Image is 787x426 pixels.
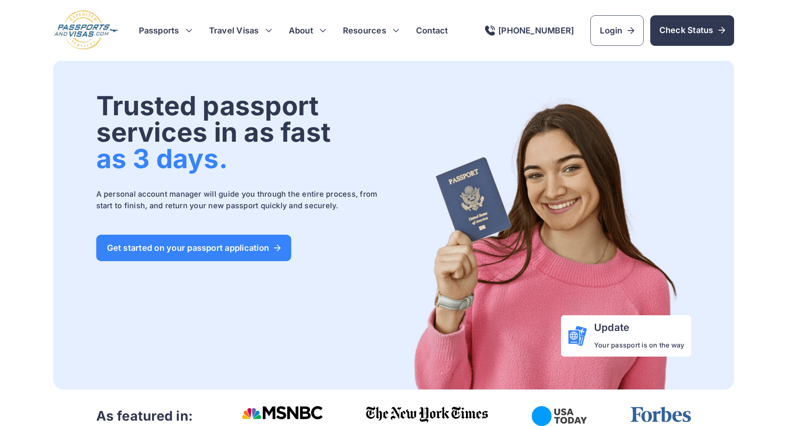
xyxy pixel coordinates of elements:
p: A personal account manager will guide you through the entire process, from start to finish, and r... [96,188,392,212]
span: as 3 days. [96,143,228,174]
span: Login [600,25,634,36]
img: Forbes [630,406,691,423]
a: Get started on your passport application [96,235,292,261]
img: Logo [53,10,119,51]
a: [PHONE_NUMBER] [485,26,574,36]
h4: Update [594,322,684,333]
img: USA Today [532,406,587,426]
img: Passports and Visas.com [395,93,691,390]
a: Contact [416,25,448,36]
span: Get started on your passport application [107,244,281,252]
a: Login [590,15,643,46]
h3: Travel Visas [209,25,272,36]
h3: Passports [139,25,193,36]
span: Check Status [659,24,725,36]
h1: Trusted passport services in as fast [96,93,392,172]
a: Check Status [650,15,734,46]
h3: Resources [343,25,399,36]
p: Your passport is on the way [594,340,684,350]
a: About [289,25,313,36]
h3: As featured in: [96,408,193,424]
img: The New York Times [366,406,489,423]
img: Msnbc [242,406,323,419]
